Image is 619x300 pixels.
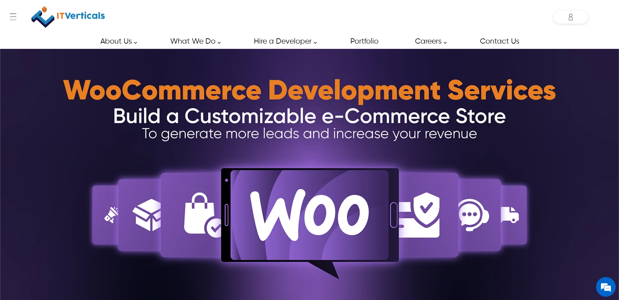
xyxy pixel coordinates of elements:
a: About Us [93,34,141,49]
img: IT Verticals Inc [31,3,105,31]
a: Hire a Developer [246,34,320,49]
a: IT Verticals Inc [31,3,106,31]
a: What We Do [163,34,224,49]
a: Contact Us [472,34,526,49]
a: Portfolio [343,34,385,49]
a: Careers [407,34,450,49]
